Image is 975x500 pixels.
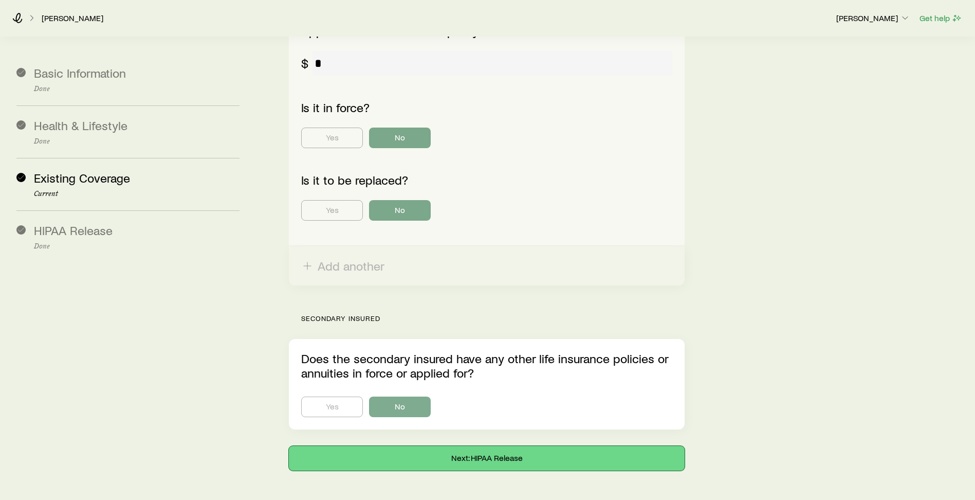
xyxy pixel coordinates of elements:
span: Existing Coverage [34,170,130,185]
button: Yes [301,397,363,417]
span: HIPAA Release [34,223,113,238]
span: Health & Lifestyle [34,118,127,133]
p: [PERSON_NAME] [836,13,910,23]
p: Secondary insured [301,314,685,323]
p: Current [34,190,240,198]
button: Next: HIPAA Release [289,446,685,471]
button: Yes [301,200,363,221]
button: No [369,128,431,148]
label: Is it in force? [301,100,370,115]
p: Does the secondary insured have any other life insurance policies or annuities in force or applie... [301,351,672,380]
p: Done [34,137,240,146]
label: Is it to be replaced? [301,172,408,187]
a: [PERSON_NAME] [41,13,104,23]
button: No [369,397,431,417]
button: Get help [919,12,963,24]
span: Basic Information [34,65,126,80]
button: Add another [289,246,685,285]
p: Done [34,85,240,93]
button: Yes [301,128,363,148]
button: No [369,200,431,221]
div: $ [301,56,308,70]
button: [PERSON_NAME] [836,12,911,25]
p: Done [34,242,240,251]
